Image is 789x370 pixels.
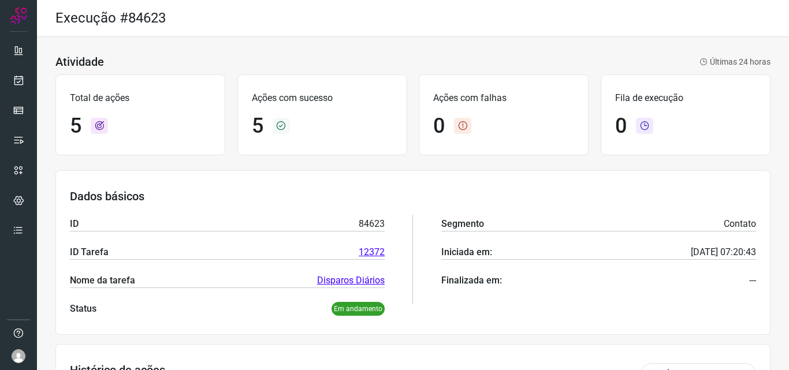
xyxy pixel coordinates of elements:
h1: 5 [70,114,81,139]
p: 84623 [359,217,385,231]
p: ID [70,217,79,231]
p: Total de ações [70,91,211,105]
p: ID Tarefa [70,245,109,259]
h3: Atividade [55,55,104,69]
p: Fila de execução [615,91,756,105]
p: Segmento [441,217,484,231]
p: Iniciada em: [441,245,492,259]
h1: 0 [615,114,627,139]
p: Status [70,302,96,316]
h3: Dados básicos [70,189,756,203]
p: Contato [724,217,756,231]
a: Disparos Diários [317,274,385,287]
h1: 0 [433,114,445,139]
p: Nome da tarefa [70,274,135,287]
p: Últimas 24 horas [699,56,771,68]
p: --- [749,274,756,287]
h2: Execução #84623 [55,10,166,27]
a: 12372 [359,245,385,259]
p: [DATE] 07:20:43 [691,245,756,259]
h1: 5 [252,114,263,139]
p: Ações com sucesso [252,91,393,105]
p: Ações com falhas [433,91,574,105]
img: avatar-user-boy.jpg [12,349,25,363]
p: Em andamento [332,302,385,316]
img: Logo [10,7,27,24]
p: Finalizada em: [441,274,502,287]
